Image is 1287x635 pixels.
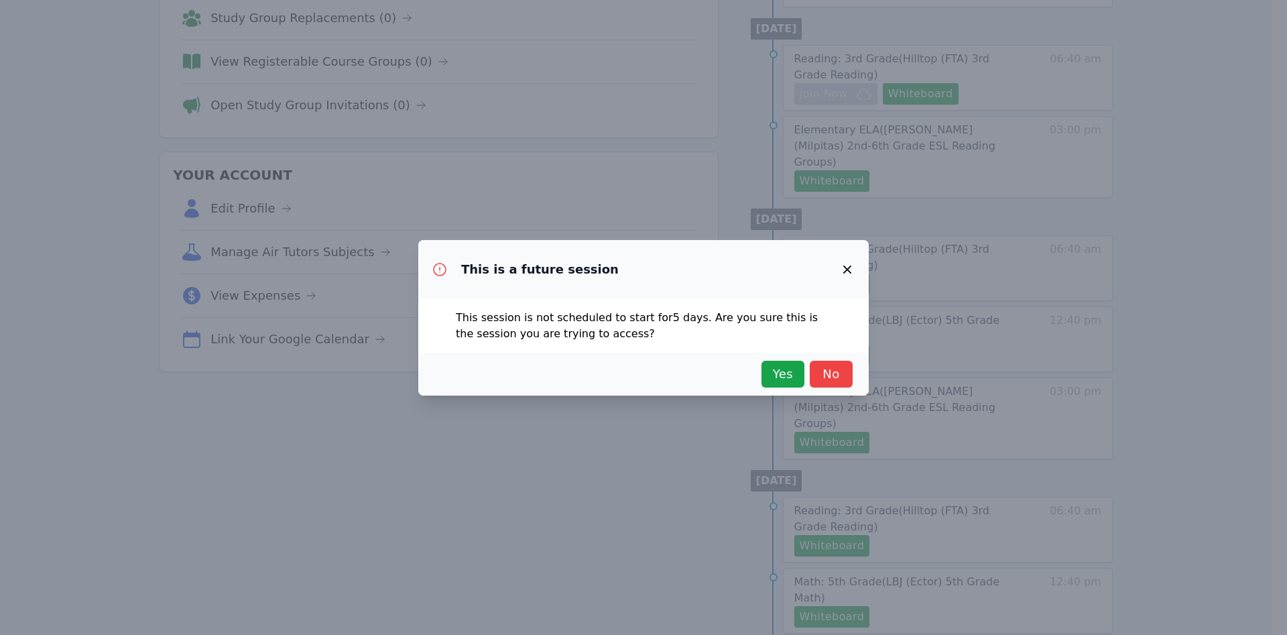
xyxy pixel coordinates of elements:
span: No [816,365,846,384]
h3: This is a future session [461,262,619,278]
button: No [810,361,853,388]
p: This session is not scheduled to start for 5 days . Are you sure this is the session you are tryi... [456,310,831,342]
span: Yes [768,365,798,384]
button: Yes [761,361,804,388]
